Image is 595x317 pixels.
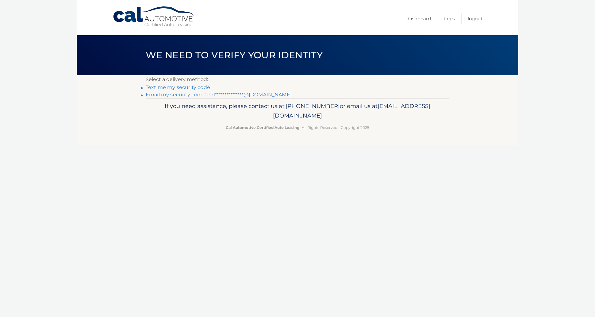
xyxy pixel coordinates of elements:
p: Select a delivery method: [146,75,449,84]
a: Text me my security code [146,84,210,90]
p: If you need assistance, please contact us at: or email us at [150,101,445,121]
strong: Cal Automotive Certified Auto Leasing [226,125,299,130]
a: FAQ's [444,14,455,24]
p: - All Rights Reserved - Copyright 2025 [150,124,445,131]
span: We need to verify your identity [146,49,323,61]
a: Logout [468,14,482,24]
span: [PHONE_NUMBER] [286,102,340,110]
a: Cal Automotive [113,6,195,28]
a: Dashboard [406,14,431,24]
